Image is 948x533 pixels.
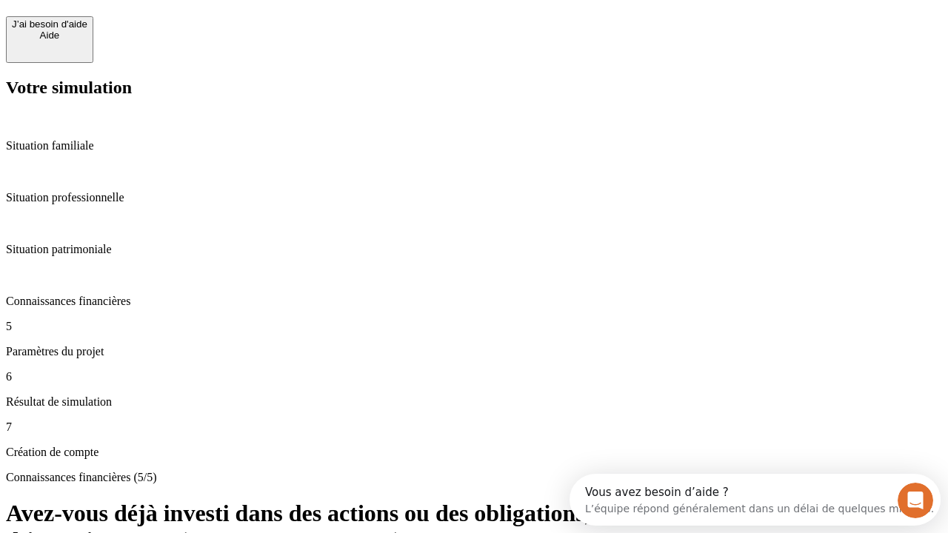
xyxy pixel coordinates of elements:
[6,243,942,256] p: Situation patrimoniale
[16,13,364,24] div: Vous avez besoin d’aide ?
[12,19,87,30] div: J’ai besoin d'aide
[16,24,364,40] div: L’équipe répond généralement dans un délai de quelques minutes.
[6,191,942,204] p: Situation professionnelle
[6,446,942,459] p: Création de compte
[6,370,942,383] p: 6
[6,6,408,47] div: Ouvrir le Messenger Intercom
[6,16,93,63] button: J’ai besoin d'aideAide
[898,483,933,518] iframe: Intercom live chat
[570,474,941,526] iframe: Intercom live chat discovery launcher
[12,30,87,41] div: Aide
[6,295,942,308] p: Connaissances financières
[6,420,942,434] p: 7
[6,320,942,333] p: 5
[6,78,942,98] h2: Votre simulation
[6,345,942,358] p: Paramètres du projet
[6,395,942,409] p: Résultat de simulation
[6,139,942,152] p: Situation familiale
[6,471,942,484] p: Connaissances financières (5/5)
